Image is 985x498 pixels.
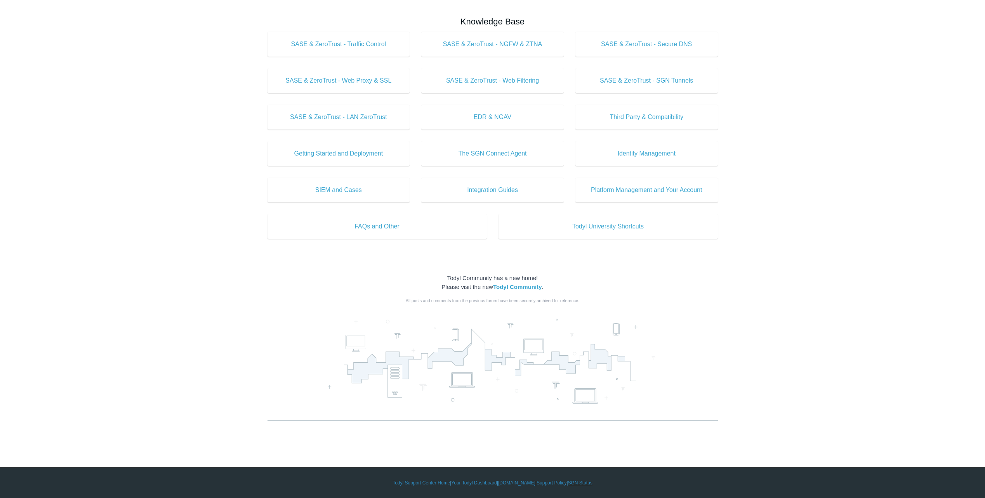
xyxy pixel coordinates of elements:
[268,274,718,291] div: Todyl Community has a new home! Please visit the new .
[279,222,475,231] span: FAQs and Other
[451,479,497,486] a: Your Todyl Dashboard
[575,141,718,166] a: Identity Management
[279,112,398,122] span: SASE & ZeroTrust - LAN ZeroTrust
[421,105,564,130] a: EDR & NGAV
[575,32,718,57] a: SASE & ZeroTrust - Secure DNS
[587,40,706,49] span: SASE & ZeroTrust - Secure DNS
[433,40,552,49] span: SASE & ZeroTrust - NGFW & ZTNA
[587,149,706,158] span: Identity Management
[587,185,706,195] span: Platform Management and Your Account
[279,40,398,49] span: SASE & ZeroTrust - Traffic Control
[510,222,706,231] span: Todyl University Shortcuts
[421,68,564,93] a: SASE & ZeroTrust - Web Filtering
[433,185,552,195] span: Integration Guides
[575,105,718,130] a: Third Party & Compatibility
[268,68,410,93] a: SASE & ZeroTrust - Web Proxy & SSL
[433,76,552,85] span: SASE & ZeroTrust - Web Filtering
[499,214,718,239] a: Todyl University Shortcuts
[537,479,566,486] a: Support Policy
[421,178,564,202] a: Integration Guides
[268,479,718,486] div: | | | |
[421,32,564,57] a: SASE & ZeroTrust - NGFW & ZTNA
[493,284,542,290] a: Todyl Community
[575,178,718,202] a: Platform Management and Your Account
[268,214,487,239] a: FAQs and Other
[433,112,552,122] span: EDR & NGAV
[279,76,398,85] span: SASE & ZeroTrust - Web Proxy & SSL
[575,68,718,93] a: SASE & ZeroTrust - SGN Tunnels
[587,112,706,122] span: Third Party & Compatibility
[587,76,706,85] span: SASE & ZeroTrust - SGN Tunnels
[268,178,410,202] a: SIEM and Cases
[279,149,398,158] span: Getting Started and Deployment
[568,479,592,486] a: SGN Status
[421,141,564,166] a: The SGN Connect Agent
[393,479,450,486] a: Todyl Support Center Home
[268,105,410,130] a: SASE & ZeroTrust - LAN ZeroTrust
[268,15,718,28] h2: Knowledge Base
[498,479,535,486] a: [DOMAIN_NAME]
[433,149,552,158] span: The SGN Connect Agent
[268,141,410,166] a: Getting Started and Deployment
[268,32,410,57] a: SASE & ZeroTrust - Traffic Control
[279,185,398,195] span: SIEM and Cases
[268,297,718,304] div: All posts and comments from the previous forum have been securely archived for reference.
